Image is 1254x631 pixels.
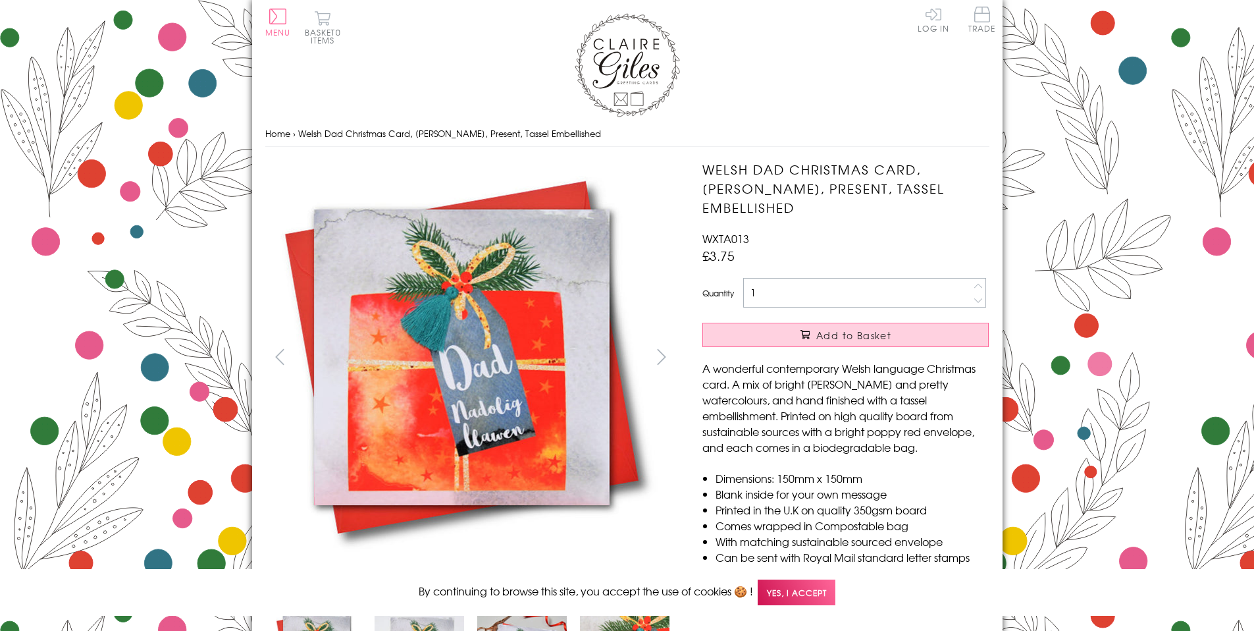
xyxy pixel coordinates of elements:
[265,121,989,148] nav: breadcrumbs
[702,287,734,299] label: Quantity
[702,160,989,217] h1: Welsh Dad Christmas Card, [PERSON_NAME], Present, Tassel Embellished
[758,580,835,605] span: Yes, I accept
[575,13,680,117] img: Claire Giles Greetings Cards
[265,160,660,555] img: Welsh Dad Christmas Card, Nadolig Llawen, Present, Tassel Embellished
[716,486,989,502] li: Blank inside for your own message
[298,127,601,140] span: Welsh Dad Christmas Card, [PERSON_NAME], Present, Tassel Embellished
[265,9,291,36] button: Menu
[676,160,1071,555] img: Welsh Dad Christmas Card, Nadolig Llawen, Present, Tassel Embellished
[716,502,989,518] li: Printed in the U.K on quality 350gsm board
[918,7,949,32] a: Log In
[968,7,996,32] span: Trade
[265,26,291,38] span: Menu
[702,323,989,347] button: Add to Basket
[968,7,996,35] a: Trade
[311,26,341,46] span: 0 items
[646,342,676,371] button: next
[716,534,989,549] li: With matching sustainable sourced envelope
[816,329,891,342] span: Add to Basket
[702,360,989,455] p: A wonderful contemporary Welsh language Christmas card. A mix of bright [PERSON_NAME] and pretty ...
[265,342,295,371] button: prev
[305,11,341,44] button: Basket0 items
[716,470,989,486] li: Dimensions: 150mm x 150mm
[716,518,989,534] li: Comes wrapped in Compostable bag
[702,231,749,246] span: WXTA013
[265,127,290,140] a: Home
[702,246,735,265] span: £3.75
[293,127,296,140] span: ›
[716,549,989,565] li: Can be sent with Royal Mail standard letter stamps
